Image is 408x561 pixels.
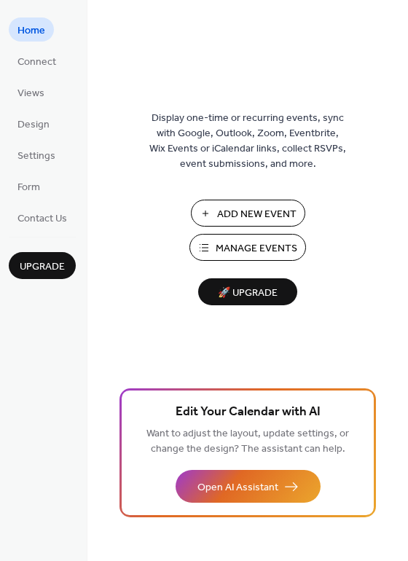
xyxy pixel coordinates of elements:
[17,117,50,133] span: Design
[9,205,76,229] a: Contact Us
[9,80,53,104] a: Views
[189,234,306,261] button: Manage Events
[9,17,54,42] a: Home
[9,174,49,198] a: Form
[17,55,56,70] span: Connect
[146,424,349,459] span: Want to adjust the layout, update settings, or change the design? The assistant can help.
[9,143,64,167] a: Settings
[149,111,346,172] span: Display one-time or recurring events, sync with Google, Outlook, Zoom, Eventbrite, Wix Events or ...
[17,180,40,195] span: Form
[216,241,297,256] span: Manage Events
[217,207,297,222] span: Add New Event
[176,402,321,423] span: Edit Your Calendar with AI
[17,86,44,101] span: Views
[9,111,58,136] a: Design
[20,259,65,275] span: Upgrade
[17,149,55,164] span: Settings
[176,470,321,503] button: Open AI Assistant
[197,480,278,495] span: Open AI Assistant
[17,211,67,227] span: Contact Us
[9,49,65,73] a: Connect
[191,200,305,227] button: Add New Event
[17,23,45,39] span: Home
[198,278,297,305] button: 🚀 Upgrade
[9,252,76,279] button: Upgrade
[207,283,289,303] span: 🚀 Upgrade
